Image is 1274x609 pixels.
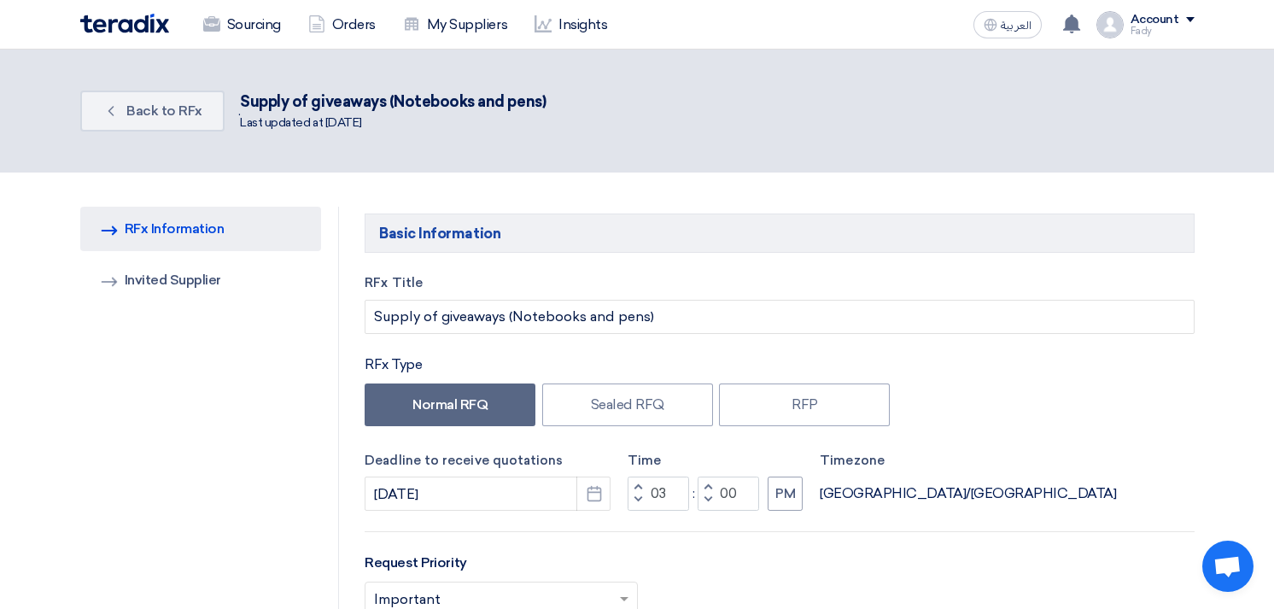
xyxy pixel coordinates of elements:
div: : [689,483,698,504]
a: My Suppliers [389,6,521,44]
span: العربية [1001,20,1031,32]
input: e.g. New ERP System, Server Visualization Project... [365,300,1194,334]
a: RFx Information [80,207,322,251]
div: [GEOGRAPHIC_DATA]/[GEOGRAPHIC_DATA] [820,483,1116,504]
a: Insights [521,6,621,44]
button: العربية [973,11,1042,38]
a: Invited Supplier [80,258,322,302]
div: RFx Type [365,354,1194,375]
span: Back to RFx [126,102,202,119]
label: Time [628,451,803,471]
div: Account [1131,13,1179,27]
a: Sourcing [190,6,295,44]
label: Request Priority [365,553,466,573]
img: profile_test.png [1096,11,1124,38]
input: Minutes [698,477,759,511]
label: RFx Title [365,273,1194,293]
label: Timezone [820,451,1116,471]
label: Deadline to receive quotations [365,451,611,471]
img: Teradix logo [80,14,169,33]
div: Supply of giveaways (Notebooks and pens) [240,91,546,114]
div: Last updated at [DATE] [240,114,546,132]
button: PM [768,477,803,511]
label: Normal RFQ [365,384,535,426]
input: yyyy-mm-dd [365,477,611,511]
input: Hours [628,477,689,511]
div: . [80,84,1195,138]
a: Back to RFx [80,91,225,132]
div: Fady [1131,26,1195,36]
div: Open chat [1202,541,1254,592]
a: Orders [295,6,389,44]
label: Sealed RFQ [542,384,713,426]
h5: Basic Information [365,214,1194,253]
label: RFP [719,384,890,426]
